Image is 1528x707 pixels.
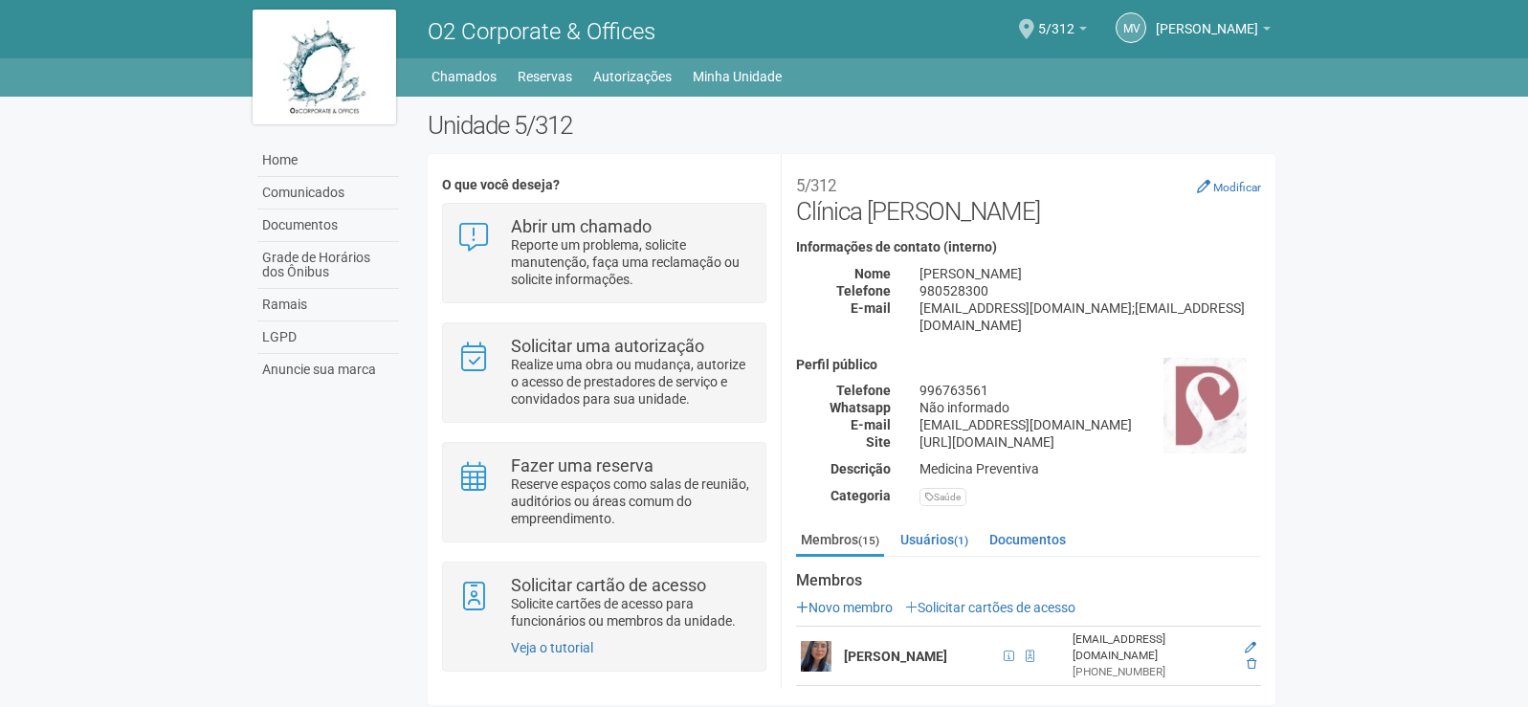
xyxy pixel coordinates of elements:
[257,144,399,177] a: Home
[796,176,836,195] small: 5/312
[457,457,751,527] a: Fazer uma reserva Reserve espaços como salas de reunião, auditórios ou áreas comum do empreendime...
[854,266,891,281] strong: Nome
[511,216,652,236] strong: Abrir um chamado
[257,242,399,289] a: Grade de Horários dos Ônibus
[1073,631,1227,664] div: [EMAIL_ADDRESS][DOMAIN_NAME]
[511,455,653,475] strong: Fazer uma reserva
[257,289,399,321] a: Ramais
[836,383,891,398] strong: Telefone
[905,460,1275,477] div: Medicina Preventiva
[905,282,1275,299] div: 980528300
[1073,664,1227,680] div: [PHONE_NUMBER]
[796,572,1261,589] strong: Membros
[851,300,891,316] strong: E-mail
[954,534,968,547] small: (1)
[905,299,1275,334] div: [EMAIL_ADDRESS][DOMAIN_NAME];[EMAIL_ADDRESS][DOMAIN_NAME]
[593,63,672,90] a: Autorizações
[851,417,891,432] strong: E-mail
[511,640,593,655] a: Veja o tutorial
[844,649,947,664] strong: [PERSON_NAME]
[511,575,706,595] strong: Solicitar cartão de acesso
[693,63,782,90] a: Minha Unidade
[1247,657,1256,671] a: Excluir membro
[858,534,879,547] small: (15)
[905,416,1275,433] div: [EMAIL_ADDRESS][DOMAIN_NAME]
[1156,3,1258,36] span: Marco Vinicius dos Santos Paiva
[1197,179,1261,194] a: Modificar
[796,600,893,615] a: Novo membro
[1245,641,1256,654] a: Editar membro
[1156,24,1271,39] a: [PERSON_NAME]
[511,595,751,630] p: Solicite cartões de acesso para funcionários ou membros da unidade.
[511,356,751,408] p: Realize uma obra ou mudança, autorize o acesso de prestadores de serviço e convidados para sua un...
[257,354,399,386] a: Anuncie sua marca
[905,433,1275,451] div: [URL][DOMAIN_NAME]
[1038,24,1087,39] a: 5/312
[428,111,1276,140] h2: Unidade 5/312
[1038,3,1074,36] span: 5/312
[905,265,1275,282] div: [PERSON_NAME]
[442,178,766,192] h4: O que você deseja?
[866,434,891,450] strong: Site
[457,577,751,630] a: Solicitar cartão de acesso Solicite cartões de acesso para funcionários ou membros da unidade.
[919,488,966,506] div: Saúde
[896,525,973,554] a: Usuários(1)
[257,321,399,354] a: LGPD
[801,641,831,672] img: user.png
[796,358,1261,372] h4: Perfil público
[457,218,751,288] a: Abrir um chamado Reporte um problema, solicite manutenção, faça uma reclamação ou solicite inform...
[830,488,891,503] strong: Categoria
[428,18,655,45] span: O2 Corporate & Offices
[518,63,572,90] a: Reservas
[511,236,751,288] p: Reporte um problema, solicite manutenção, faça uma reclamação ou solicite informações.
[905,600,1075,615] a: Solicitar cartões de acesso
[830,461,891,476] strong: Descrição
[1213,181,1261,194] small: Modificar
[257,177,399,210] a: Comunicados
[457,338,751,408] a: Solicitar uma autorização Realize uma obra ou mudança, autorize o acesso de prestadores de serviç...
[511,336,704,356] strong: Solicitar uma autorização
[796,240,1261,254] h4: Informações de contato (interno)
[836,283,891,298] strong: Telefone
[511,475,751,527] p: Reserve espaços como salas de reunião, auditórios ou áreas comum do empreendimento.
[905,399,1275,416] div: Não informado
[796,525,884,557] a: Membros(15)
[1116,12,1146,43] a: MV
[985,525,1071,554] a: Documentos
[257,210,399,242] a: Documentos
[432,63,497,90] a: Chamados
[830,400,891,415] strong: Whatsapp
[1163,358,1247,453] img: business.png
[905,382,1275,399] div: 996763561
[796,168,1261,226] h2: Clínica [PERSON_NAME]
[253,10,396,124] img: logo.jpg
